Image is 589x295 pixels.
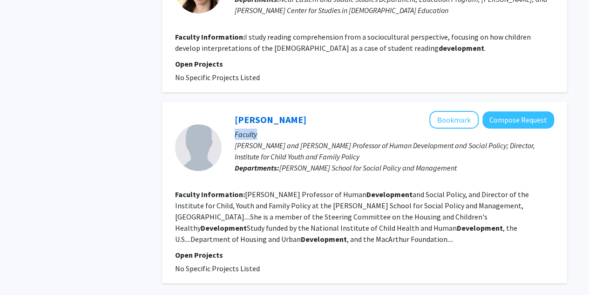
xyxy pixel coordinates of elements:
b: Development [457,223,503,233]
p: Open Projects [175,58,554,69]
b: Development [201,223,247,233]
b: Faculty Information: [175,190,245,199]
a: [PERSON_NAME] [235,114,306,125]
fg-read-more: [PERSON_NAME] Professor of Human and Social Policy, and Director of the Institute for Child, Yout... [175,190,529,244]
b: Departments: [235,163,279,172]
span: No Specific Projects Listed [175,73,260,82]
span: [PERSON_NAME] School for Social Policy and Management [279,163,457,172]
fg-read-more: I study reading comprehension from a sociocultural perspective, focusing on how children develop ... [175,32,531,53]
b: Development [301,234,347,244]
p: Faculty [235,129,554,140]
p: [PERSON_NAME] and [PERSON_NAME] Professor of Human Development and Social Policy; Director, Insti... [235,140,554,162]
b: Faculty Information: [175,32,245,41]
p: Open Projects [175,249,554,261]
iframe: Chat [7,253,40,288]
button: Add Dolores Acevedo-Garcia to Bookmarks [429,111,479,129]
span: No Specific Projects Listed [175,264,260,273]
b: development [439,43,484,53]
button: Compose Request to Dolores Acevedo-Garcia [482,111,554,129]
b: Development [366,190,413,199]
